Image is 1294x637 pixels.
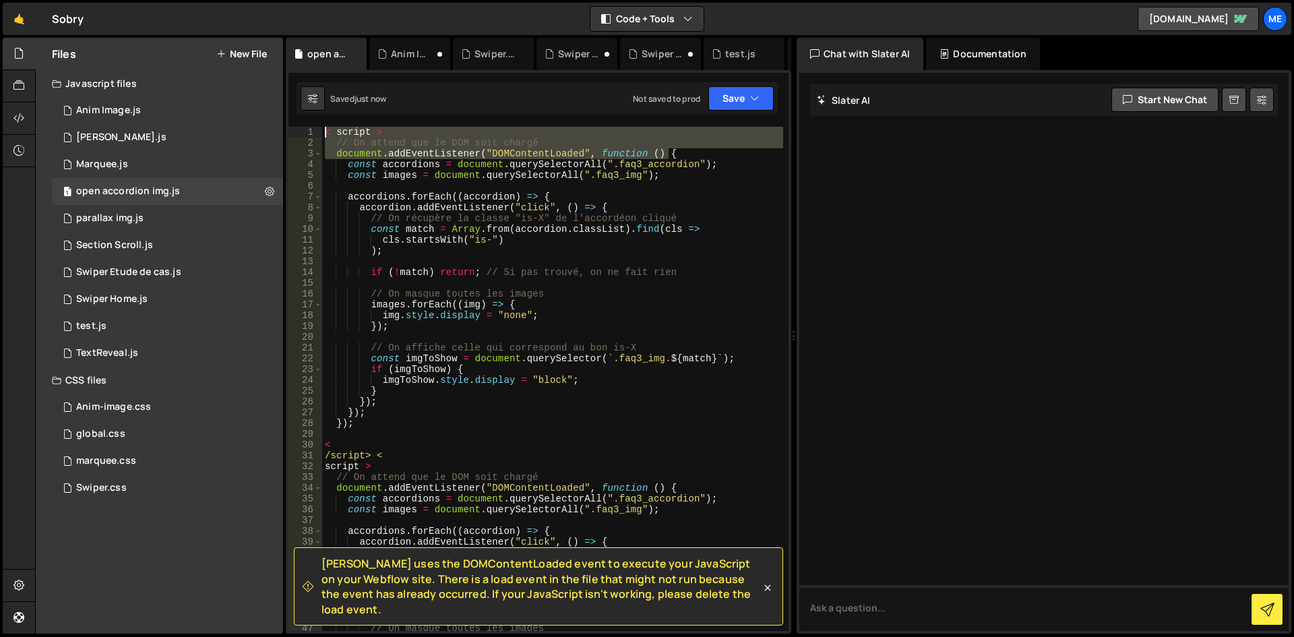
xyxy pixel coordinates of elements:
[52,394,283,421] div: 17376/48482.css
[288,396,322,407] div: 26
[1263,7,1287,31] a: Me
[288,580,322,590] div: 43
[288,375,322,386] div: 24
[288,439,322,450] div: 30
[288,138,322,148] div: 2
[288,590,322,601] div: 44
[288,547,322,558] div: 40
[76,185,180,198] div: open accordion img.js
[288,601,322,612] div: 45
[76,239,153,251] div: Section Scroll.js
[558,47,601,61] div: Swiper Home.js
[1138,7,1259,31] a: [DOMAIN_NAME]
[288,127,322,138] div: 1
[76,131,166,144] div: [PERSON_NAME].js
[36,70,283,97] div: Javascript files
[288,504,322,515] div: 36
[355,93,386,104] div: just now
[288,623,322,634] div: 47
[52,232,283,259] div: 17376/48483.js
[288,310,322,321] div: 18
[52,11,84,27] div: Sobry
[76,428,125,440] div: global.css
[76,212,144,224] div: parallax img.js
[288,386,322,396] div: 25
[36,367,283,394] div: CSS files
[52,340,283,367] div: 17376/48487.js
[633,93,700,104] div: Not saved to prod
[288,224,322,235] div: 10
[642,47,685,61] div: Swiper Etude de cas.js
[391,47,434,61] div: Anim Image.js
[926,38,1040,70] div: Documentation
[52,97,283,124] div: 17376/48481.js
[76,104,141,117] div: Anim Image.js
[288,472,322,483] div: 33
[288,299,322,310] div: 17
[590,7,704,31] button: Code + Tools
[288,612,322,623] div: 46
[76,401,151,413] div: Anim-image.css
[288,181,322,191] div: 6
[288,245,322,256] div: 12
[52,286,283,313] div: 17376/48384.js
[76,482,127,494] div: Swiper.css
[288,202,322,213] div: 8
[288,537,322,547] div: 39
[288,278,322,289] div: 15
[76,320,106,332] div: test.js
[1111,88,1219,112] button: Start new chat
[307,47,350,61] div: open accordion img.js
[52,124,283,151] div: 17376/48485.js
[3,3,36,35] a: 🤙
[52,178,283,205] div: 17376/48519.js
[288,429,322,439] div: 29
[288,418,322,429] div: 28
[288,191,322,202] div: 7
[52,259,283,286] div: 17376/48458.js
[288,569,322,580] div: 42
[52,475,283,502] div: 17376/48386.css
[288,526,322,537] div: 38
[76,347,138,359] div: TextReveal.js
[288,407,322,418] div: 27
[288,450,322,461] div: 31
[288,267,322,278] div: 14
[52,151,283,178] div: 17376/48371.js
[52,47,76,61] h2: Files
[708,86,774,111] button: Save
[288,235,322,245] div: 11
[288,332,322,342] div: 20
[330,93,386,104] div: Saved
[288,321,322,332] div: 19
[76,293,148,305] div: Swiper Home.js
[474,47,518,61] div: Swiper.css
[76,158,128,171] div: Marquee.js
[288,364,322,375] div: 23
[288,558,322,569] div: 41
[288,170,322,181] div: 5
[288,493,322,504] div: 35
[288,353,322,364] div: 22
[52,205,283,232] div: 17376/48490.js
[288,461,322,472] div: 32
[63,187,71,198] span: 1
[288,148,322,159] div: 3
[52,448,283,475] div: 17376/48372.css
[321,556,761,617] span: [PERSON_NAME] uses the DOMContentLoaded event to execute your JavaScript on your Webflow site. Th...
[288,515,322,526] div: 37
[288,213,322,224] div: 9
[216,49,267,59] button: New File
[288,342,322,353] div: 21
[288,289,322,299] div: 16
[76,266,181,278] div: Swiper Etude de cas.js
[817,94,871,107] h2: Slater AI
[725,47,756,61] div: test.js
[76,455,136,467] div: marquee.css
[52,313,283,340] div: 17376/48496.js
[288,256,322,267] div: 13
[797,38,923,70] div: Chat with Slater AI
[288,159,322,170] div: 4
[52,421,283,448] div: 17376/48495.css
